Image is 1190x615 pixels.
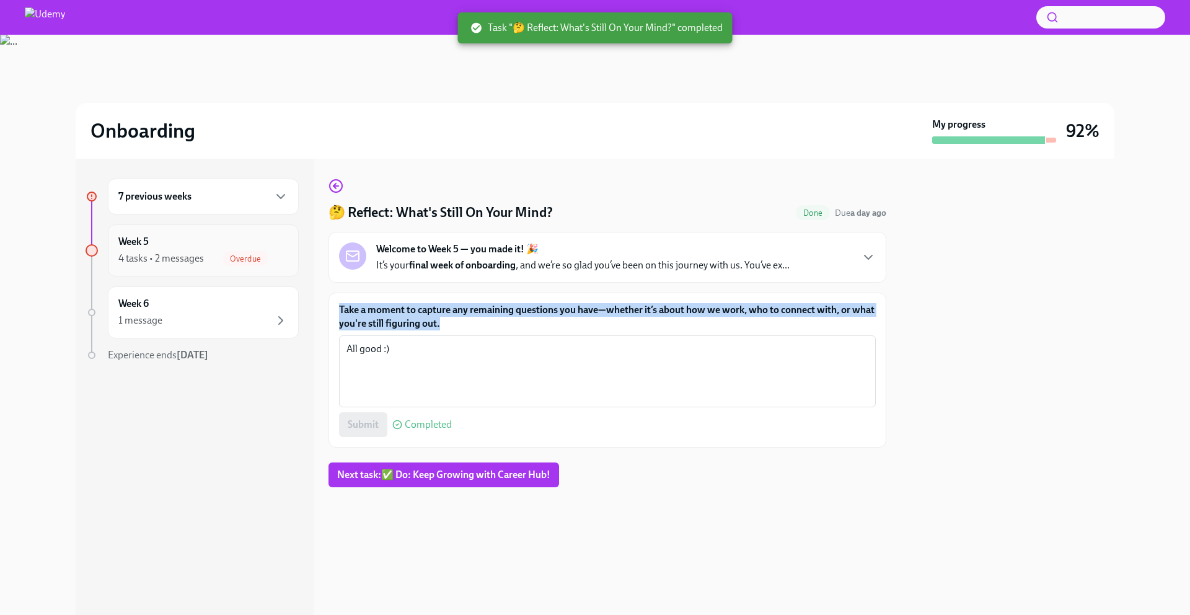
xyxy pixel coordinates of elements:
span: Next task : ✅ Do: Keep Growing with Career Hub! [337,469,550,481]
div: 7 previous weeks [108,179,299,215]
strong: a day ago [850,208,886,218]
span: Completed [405,420,452,430]
img: Udemy [25,7,65,27]
span: Task "🤔 Reflect: What's Still On Your Mind?" completed [470,21,723,35]
span: Done [796,208,830,218]
h4: 🤔 Reflect: What's Still On Your Mind? [328,203,553,222]
p: It’s your , and we’re so glad you’ve been on this journey with us. You’ve ex... [376,259,790,272]
div: 4 tasks • 2 messages [118,252,204,265]
button: Next task:✅ Do: Keep Growing with Career Hub! [328,462,559,487]
strong: [DATE] [177,349,208,361]
strong: My progress [932,118,985,131]
strong: final week of onboarding [409,259,516,271]
span: Overdue [223,254,268,263]
textarea: All good :) [346,342,868,401]
span: Due [835,208,886,218]
h6: 7 previous weeks [118,190,192,203]
h6: Week 5 [118,235,149,249]
label: Take a moment to capture any remaining questions you have—whether it’s about how we work, who to ... [339,303,876,330]
a: Week 61 message [86,286,299,338]
h3: 92% [1066,120,1100,142]
div: 1 message [118,314,162,327]
h6: Week 6 [118,297,149,311]
strong: Welcome to Week 5 — you made it! 🎉 [376,242,539,256]
a: Week 54 tasks • 2 messagesOverdue [86,224,299,277]
span: August 30th, 2025 19:00 [835,207,886,219]
h2: Onboarding [90,118,195,143]
span: Experience ends [108,349,208,361]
